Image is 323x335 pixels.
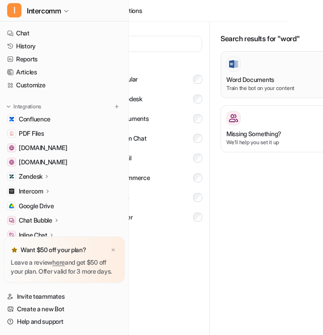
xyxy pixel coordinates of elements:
[9,159,14,165] img: app.intercom.com
[4,290,125,303] a: Invite teammates
[101,6,142,15] a: Integrations
[4,303,125,315] a: Create a new Bot
[19,143,67,152] span: [DOMAIN_NAME]
[11,258,118,276] p: Leave a review and get $50 off your plan. Offer valid for 3 more days.
[4,53,125,65] a: Reports
[4,156,125,168] a: app.intercom.com[DOMAIN_NAME]
[52,258,65,266] a: here
[4,27,125,39] a: Chat
[117,153,132,163] span: Email
[19,158,67,167] span: [DOMAIN_NAME]
[4,200,125,212] a: Google DriveGoogle Drive
[5,103,12,110] img: expand menu
[117,172,150,183] span: Ecommerce
[102,59,202,69] h5: Category
[102,208,202,226] button: OtherOther
[226,129,281,138] h3: Missing Something?
[9,145,14,150] img: www.helpdesk.com
[19,231,47,240] p: Inline Chat
[4,142,125,154] a: www.helpdesk.com[DOMAIN_NAME]
[4,127,125,140] a: PDF FilesPDF Files
[13,103,41,110] p: Integrations
[27,4,61,17] span: Intercomm
[9,218,14,223] img: Chat Bubble
[11,246,18,253] img: star
[102,70,202,88] button: PopularPopular
[19,216,52,225] p: Chat Bubble
[110,6,142,15] div: Integrations
[229,114,238,123] img: Missing Something?
[102,169,202,187] button: EcommerceEcommerce
[102,149,202,167] button: EmailEmail
[9,116,14,122] img: Confluence
[4,79,125,91] a: Customize
[117,94,142,104] span: Helpdesk
[9,189,14,194] img: Intercom
[4,66,125,78] a: Articles
[102,90,202,108] button: HelpdeskHelpdesk
[9,232,14,238] img: Inline Chat
[9,131,14,136] img: PDF Files
[19,115,51,124] span: Confluence
[19,187,43,196] p: Intercom
[4,315,125,328] a: Help and support
[117,133,146,144] span: Team Chat
[102,189,202,206] button: LMSLMS
[102,129,202,147] button: Team ChatTeam Chat
[226,75,274,84] h3: Word Documents
[19,129,44,138] span: PDF Files
[7,3,21,17] span: I
[117,113,149,124] span: Documents
[117,212,133,223] span: Other
[114,103,120,110] img: menu_add.svg
[9,174,14,179] img: Zendesk
[19,202,54,210] span: Google Drive
[21,245,86,254] p: Want $50 off your plan?
[229,60,238,69] img: Word Documents
[19,172,42,181] p: Zendesk
[9,203,14,209] img: Google Drive
[4,40,125,52] a: History
[110,247,116,253] img: x
[4,102,44,111] button: Integrations
[4,113,125,125] a: ConfluenceConfluence
[102,110,202,128] button: DocumentsDocuments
